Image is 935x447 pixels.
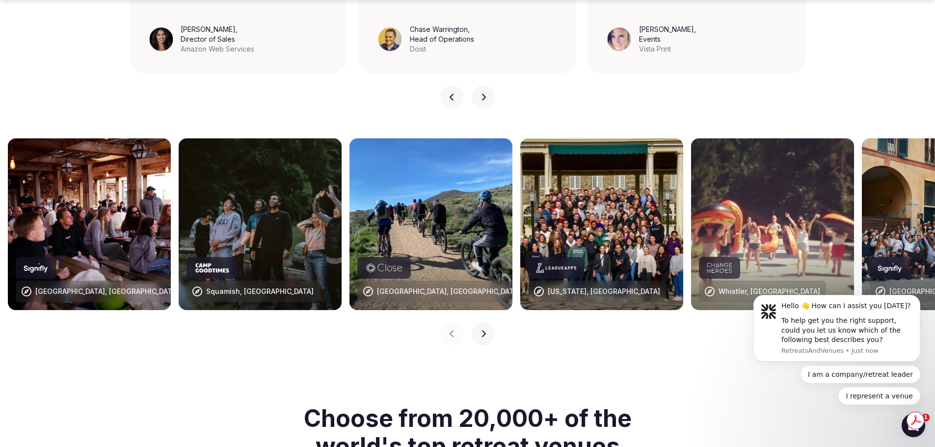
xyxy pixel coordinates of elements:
[608,27,631,51] img: Hannah Linder
[181,25,254,54] figcaption: ,
[639,44,696,54] div: Vista Print
[410,25,474,54] figcaption: ,
[548,287,660,296] div: [US_STATE], [GEOGRAPHIC_DATA]
[206,287,314,296] div: Squamish, [GEOGRAPHIC_DATA]
[639,34,696,44] div: Events
[878,263,902,273] svg: Signify company logo
[691,138,854,310] img: Whistler, Canada
[24,263,48,273] svg: Signify company logo
[410,34,474,44] div: Head of Operations
[349,138,512,310] img: Lombardy, Italy
[35,287,179,296] div: [GEOGRAPHIC_DATA], [GEOGRAPHIC_DATA]
[410,25,468,33] cite: Chase Warrington
[378,27,402,51] img: Chase Warrington
[149,27,173,51] img: Sonia Singh
[739,283,935,442] iframe: Intercom notifications message
[179,138,342,310] img: Squamish, Canada
[536,263,576,273] svg: LeagueApps company logo
[719,287,820,296] div: Whistler, [GEOGRAPHIC_DATA]
[377,287,520,296] div: [GEOGRAPHIC_DATA], [GEOGRAPHIC_DATA]
[639,25,694,33] cite: [PERSON_NAME]
[181,34,254,44] div: Director of Sales
[8,138,171,310] img: Alentejo, Portugal
[902,414,925,437] iframe: Intercom live chat
[410,44,474,54] div: Doist
[520,138,683,310] img: New York, USA
[639,25,696,54] figcaption: ,
[181,25,236,33] cite: [PERSON_NAME]
[181,44,254,54] div: Amazon Web Services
